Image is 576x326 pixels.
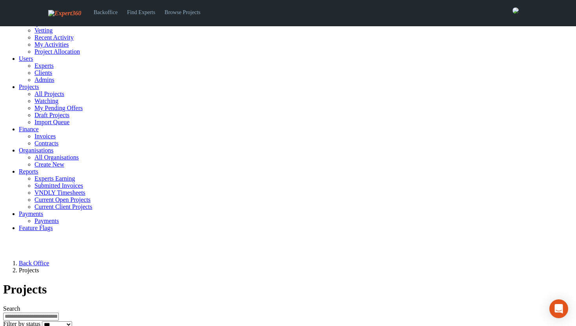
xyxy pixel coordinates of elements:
[34,62,54,69] a: Experts
[19,260,49,266] a: Back Office
[34,105,83,111] a: My Pending Offers
[7,264,111,296] p: • Able to spot the logical inconsistencies, calculation errors, and outdated business rules in SQ...
[34,189,85,196] a: VNDLY Timesheets
[34,133,56,139] a: Invoices
[34,76,54,83] a: Admins
[34,217,59,224] a: Payments
[34,48,80,55] a: Project Allocation
[48,10,81,17] img: Expert360
[3,282,573,297] h1: Projects
[34,112,69,118] a: Draft Projects
[19,168,38,175] a: Reports
[34,203,92,210] a: Current Client Projects
[7,91,111,138] p: • Confident in checking leave calculations for different types of employees - [DEMOGRAPHIC_DATA],...
[34,34,74,41] a: Recent Activity
[19,210,43,217] a: Payments
[34,196,91,203] a: Current Open Projects
[7,227,111,258] p: • Capable of refactoring and optimizing SQL procedures to accommodate evolving business rules and...
[7,29,111,84] p: • Good understanding of different types of leave (annual, sick, public holidays, etc.) and key Ho...
[7,16,100,22] i: in addition and to provide further context -
[3,305,20,312] label: Search
[34,154,79,161] a: All Organisations
[34,41,69,48] a: My Activities
[19,225,53,231] a: Feature Flags
[34,119,69,125] a: Import Queue
[549,299,568,318] div: Open Intercom Messenger
[34,91,64,97] a: All Projects
[19,147,54,154] a: Organisations
[34,182,83,189] a: Submitted Invoices
[19,83,39,90] a: Projects
[19,267,573,274] li: Projects
[19,55,33,62] a: Users
[34,98,58,104] a: Watching
[7,189,111,221] p: • Experienced in interpreting, debugging, and enhancing SQL stored procedures responsible for pay...
[513,7,519,14] img: 0421c9a1-ac87-4857-a63f-b59ed7722763-normal.jpeg
[34,69,52,76] a: Clients
[34,161,64,168] a: Create New
[34,175,75,182] a: Experts Earning
[7,144,111,183] p: • Performing data-driven reconciliation by comparing remediated leave entitlements against origin...
[34,27,53,34] a: Vetting
[34,140,58,147] a: Contracts
[19,126,39,132] a: Finance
